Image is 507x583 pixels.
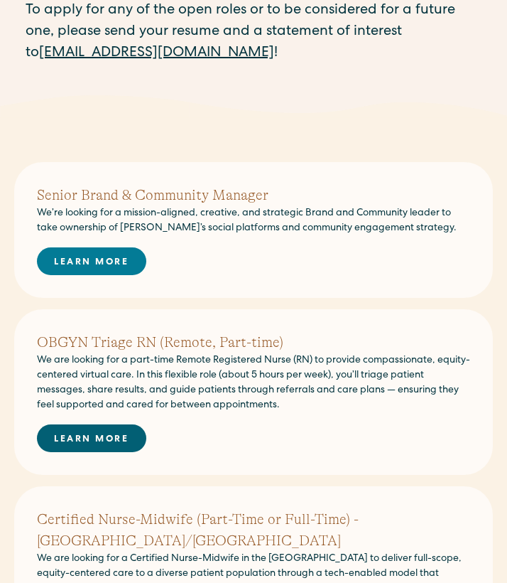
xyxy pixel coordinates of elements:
a: LEARN MORE [37,247,146,275]
p: We are looking for a part-time Remote Registered Nurse (RN) to provide compassionate, equity-cent... [37,353,470,413]
h2: Senior Brand & Community Manager [37,185,470,206]
a: [EMAIL_ADDRESS][DOMAIN_NAME] [39,46,274,60]
h2: OBGYN Triage RN (Remote, Part-time) [37,332,470,353]
p: We’re looking for a mission-aligned, creative, and strategic Brand and Community leader to take o... [37,206,470,236]
a: LEARN MORE [37,424,146,452]
h2: Certified Nurse-Midwife (Part-Time or Full-Time) - [GEOGRAPHIC_DATA]/[GEOGRAPHIC_DATA] [37,509,470,552]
